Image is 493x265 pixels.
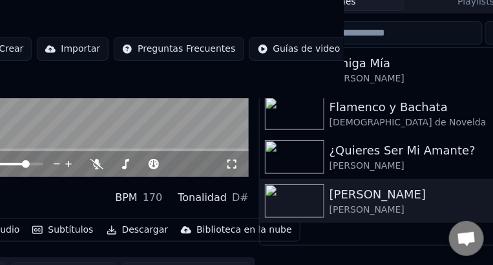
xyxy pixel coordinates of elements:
[27,221,98,239] button: Subtítulos
[178,190,227,206] div: Tonalidad
[143,190,163,206] div: 170
[196,224,292,237] div: Biblioteca en la nube
[101,221,174,239] button: Descargar
[232,190,249,206] div: D#
[449,221,484,256] div: Chat abierto
[249,37,349,61] button: Guías de video
[37,37,109,61] button: Importar
[115,190,137,206] div: BPM
[114,37,244,61] button: Preguntas Frecuentes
